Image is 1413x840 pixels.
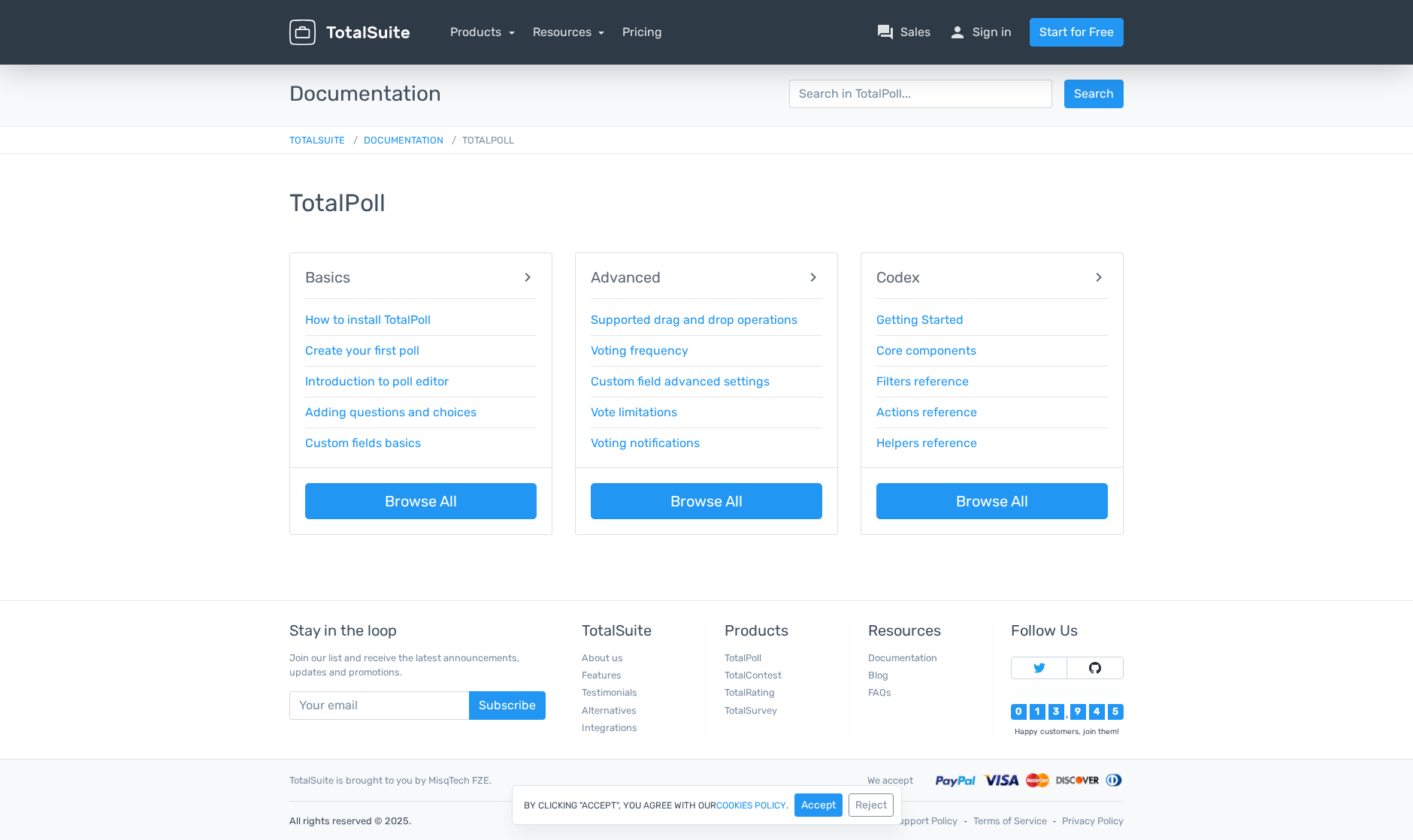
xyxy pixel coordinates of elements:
[582,622,694,639] h5: TotalSuite
[876,269,920,286] span: Codex
[804,268,822,286] span: chevron_right
[347,134,443,146] a: Documentation
[876,405,977,419] a: Actions reference
[469,691,546,720] button: Subscribe
[1070,704,1086,720] div: 9
[305,269,350,286] span: Basics
[289,651,546,679] p: Join our list and receive the latest announcements, updates and promotions.
[582,705,637,716] a: Alternatives
[305,374,449,388] a: Introduction to poll editor
[289,691,470,720] input: Your email
[1011,726,1124,737] div: Happy customers, join them!
[278,773,856,787] div: TotalSuite is brought to you by MisqTech FZE.
[876,343,976,358] a: Core components
[533,25,605,39] a: Resources
[876,436,977,450] a: Helpers reference
[1030,704,1045,720] div: 1
[582,722,637,733] a: Integrations
[725,652,761,663] a: TotalPoll
[305,405,477,419] a: Adding questions and choices
[725,669,782,681] a: TotalContest
[1048,704,1064,720] div: 3
[725,687,775,698] a: TotalRating
[876,23,930,41] a: question_answerSales
[1108,704,1124,720] div: 5
[446,134,514,146] span: TotalPoll
[725,705,777,716] a: TotalSurvey
[716,801,786,810] a: cookies policy
[591,268,822,286] a: Advanced chevron_right
[289,622,546,639] h5: Stay in the loop
[591,269,661,286] span: Advanced
[519,268,537,286] span: chevron_right
[876,483,1108,519] a: Browse All
[1030,18,1124,47] a: Start for Free
[1089,704,1105,720] div: 4
[591,405,677,419] a: Vote limitations
[1033,662,1045,674] img: Follow TotalSuite on Twitter
[305,436,421,450] a: Custom fields basics
[876,23,894,41] span: question_answer
[868,669,888,681] a: Blog
[1089,662,1101,674] img: Follow TotalSuite on Github
[591,483,822,519] a: Browse All
[582,652,623,663] a: About us
[868,687,891,698] a: FAQs
[1090,268,1108,286] span: chevron_right
[591,374,770,388] a: Custom field advanced settings
[789,80,1052,108] input: Search in TotalPoll...
[868,652,937,663] a: Documentation
[1064,710,1070,720] div: ,
[849,793,894,817] button: Reject
[305,268,537,286] a: Basics chevron_right
[876,313,964,327] a: Getting Started
[725,622,837,639] h5: Products
[1011,622,1124,639] h5: Follow Us
[876,268,1108,286] a: Codex chevron_right
[305,483,537,519] a: Browse All
[289,20,410,46] img: TotalSuite for WordPress
[582,669,622,681] a: Features
[949,23,967,41] span: person
[305,313,431,327] a: How to install TotalPoll
[591,343,688,358] a: Voting frequency
[622,23,662,41] a: Pricing
[512,785,902,825] div: By clicking "Accept", you agree with our .
[591,436,700,450] a: Voting notifications
[582,687,637,698] a: Testimonials
[591,313,797,327] a: Supported drag and drop operations
[450,25,515,39] a: Products
[289,134,345,146] a: TotalSuite
[876,374,969,388] a: Filters reference
[1064,80,1124,108] button: Search
[949,23,1012,41] a: personSign in
[289,83,767,106] h3: Documentation
[1011,704,1027,720] div: 0
[868,622,981,639] h5: Resources
[794,793,843,817] button: Accept
[289,190,1124,216] h2: TotalPoll
[856,773,924,787] div: We accept
[305,343,419,358] a: Create your first poll
[936,772,1124,789] img: Accepted payment methods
